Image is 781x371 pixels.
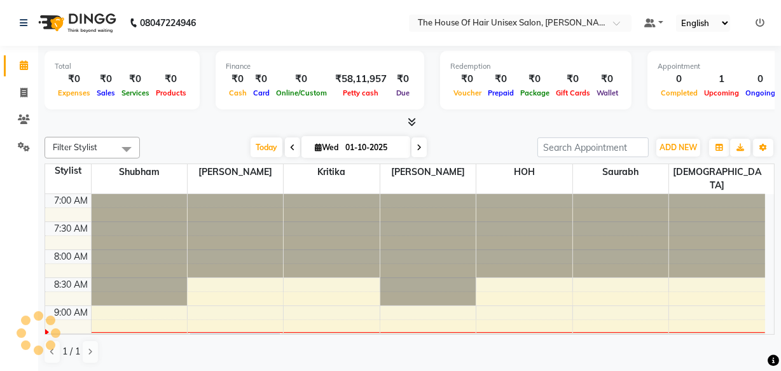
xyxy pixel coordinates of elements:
[485,72,517,87] div: ₹0
[226,61,414,72] div: Finance
[273,88,330,97] span: Online/Custom
[476,164,572,180] span: HOH
[701,88,742,97] span: Upcoming
[45,164,91,178] div: Stylist
[312,143,342,152] span: Wed
[62,345,80,358] span: 1 / 1
[742,88,778,97] span: Ongoing
[53,142,97,152] span: Filter Stylist
[284,164,379,180] span: Kritika
[52,194,91,207] div: 7:00 AM
[658,72,701,87] div: 0
[32,5,120,41] img: logo
[55,61,190,72] div: Total
[701,72,742,87] div: 1
[153,72,190,87] div: ₹0
[450,88,485,97] span: Voucher
[658,88,701,97] span: Completed
[55,72,93,87] div: ₹0
[93,88,118,97] span: Sales
[517,88,553,97] span: Package
[153,88,190,97] span: Products
[52,278,91,291] div: 8:30 AM
[593,88,621,97] span: Wallet
[450,61,621,72] div: Redemption
[342,138,405,157] input: 2025-10-01
[485,88,517,97] span: Prepaid
[226,88,250,97] span: Cash
[251,137,282,157] span: Today
[118,72,153,87] div: ₹0
[188,164,283,180] span: [PERSON_NAME]
[380,164,476,180] span: [PERSON_NAME]
[52,306,91,319] div: 9:00 AM
[656,139,700,157] button: ADD NEW
[660,143,697,152] span: ADD NEW
[669,164,765,193] span: [DEMOGRAPHIC_DATA]
[250,88,273,97] span: Card
[393,88,413,97] span: Due
[340,88,382,97] span: Petty cash
[52,222,91,235] div: 7:30 AM
[55,88,93,97] span: Expenses
[92,164,187,180] span: Shubham
[553,88,593,97] span: Gift Cards
[52,250,91,263] div: 8:00 AM
[140,5,196,41] b: 08047224946
[273,72,330,87] div: ₹0
[742,72,778,87] div: 0
[593,72,621,87] div: ₹0
[226,72,250,87] div: ₹0
[392,72,414,87] div: ₹0
[573,164,668,180] span: Saurabh
[118,88,153,97] span: Services
[93,72,118,87] div: ₹0
[330,72,392,87] div: ₹58,11,957
[537,137,649,157] input: Search Appointment
[517,72,553,87] div: ₹0
[250,72,273,87] div: ₹0
[553,72,593,87] div: ₹0
[450,72,485,87] div: ₹0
